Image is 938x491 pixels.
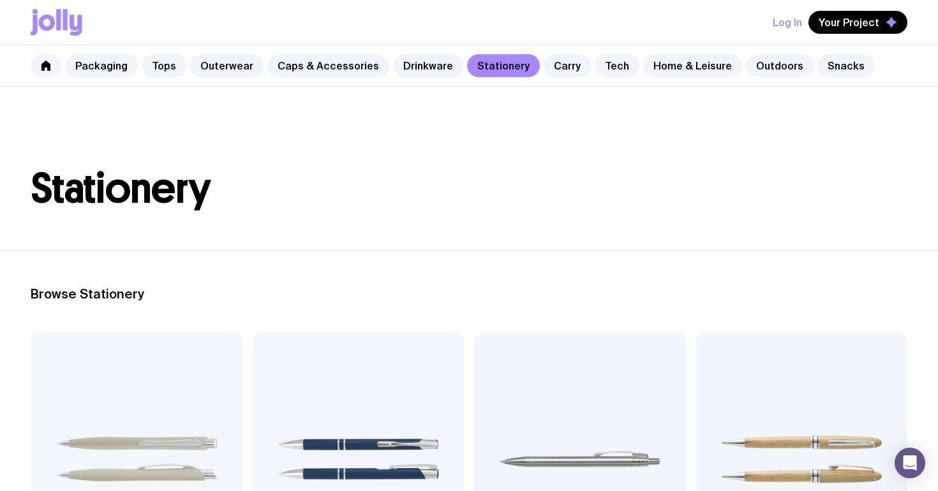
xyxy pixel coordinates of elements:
[190,54,264,77] a: Outerwear
[773,11,802,34] button: Log In
[817,54,875,77] a: Snacks
[895,448,925,478] div: Open Intercom Messenger
[142,54,186,77] a: Tops
[267,54,389,77] a: Caps & Accessories
[393,54,463,77] a: Drinkware
[595,54,639,77] a: Tech
[544,54,591,77] a: Carry
[643,54,742,77] a: Home & Leisure
[467,54,540,77] a: Stationery
[746,54,814,77] a: Outdoors
[65,54,138,77] a: Packaging
[31,286,907,302] h2: Browse Stationery
[819,16,879,29] span: Your Project
[808,11,907,34] button: Your Project
[31,168,907,209] h1: Stationery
